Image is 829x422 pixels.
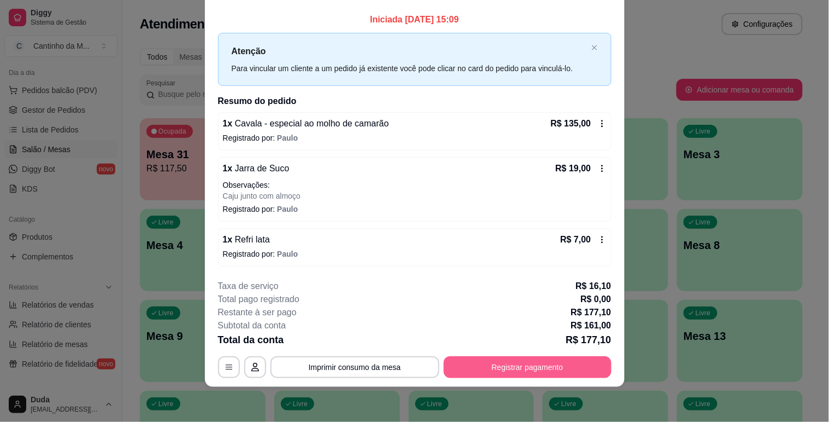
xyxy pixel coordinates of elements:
[223,233,270,246] p: 1 x
[232,235,269,244] span: Refri lata
[571,319,612,332] p: R$ 161,00
[223,117,389,130] p: 1 x
[223,204,607,215] p: Registrado por:
[218,13,612,26] p: Iniciada [DATE] 15:09
[218,306,297,319] p: Restante à ser pago
[277,250,298,258] span: Paulo
[580,293,611,306] p: R$ 0,00
[223,132,607,143] p: Registrado por:
[223,162,290,175] p: 1 x
[277,205,298,213] span: Paulo
[444,356,612,378] button: Registrar pagamento
[232,62,587,74] div: Para vincular um cliente a um pedido já existente você pode clicar no card do pedido para vinculá...
[232,44,587,58] p: Atenção
[591,44,598,51] button: close
[218,319,286,332] p: Subtotal da conta
[218,293,299,306] p: Total pago registrado
[560,233,591,246] p: R$ 7,00
[223,248,607,259] p: Registrado por:
[566,332,611,348] p: R$ 177,10
[223,180,607,190] p: Observações:
[556,162,591,175] p: R$ 19,00
[223,190,607,201] p: Caju junto com almoço
[271,356,439,378] button: Imprimir consumo da mesa
[551,117,591,130] p: R$ 135,00
[232,119,389,128] span: Cavala - especial ao molho de camarão
[571,306,612,319] p: R$ 177,10
[218,332,284,348] p: Total da conta
[232,164,289,173] span: Jarra de Suco
[576,280,612,293] p: R$ 16,10
[277,134,298,142] span: Paulo
[218,95,612,108] h2: Resumo do pedido
[218,280,279,293] p: Taxa de serviço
